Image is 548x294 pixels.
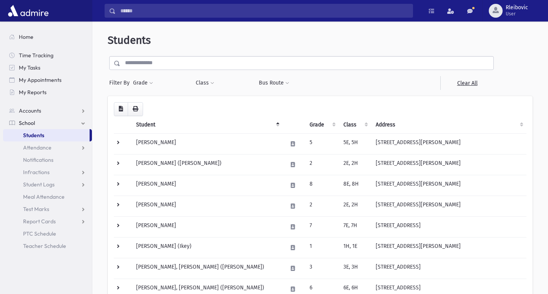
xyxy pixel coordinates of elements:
[3,240,92,252] a: Teacher Schedule
[3,215,92,228] a: Report Cards
[305,216,339,237] td: 7
[23,132,44,139] span: Students
[3,61,92,74] a: My Tasks
[109,79,133,87] span: Filter By
[305,175,339,196] td: 8
[195,76,215,90] button: Class
[132,237,283,258] td: [PERSON_NAME] (Ikey)
[132,116,283,134] th: Student: activate to sort column descending
[305,133,339,154] td: 5
[440,76,494,90] a: Clear All
[339,216,371,237] td: 7E, 7H
[371,237,526,258] td: [STREET_ADDRESS][PERSON_NAME]
[305,154,339,175] td: 2
[371,196,526,216] td: [STREET_ADDRESS][PERSON_NAME]
[23,193,65,200] span: Meal Attendance
[23,169,50,176] span: Infractions
[23,206,49,213] span: Test Marks
[19,120,35,126] span: School
[305,196,339,216] td: 2
[132,216,283,237] td: [PERSON_NAME]
[132,154,283,175] td: [PERSON_NAME] ([PERSON_NAME])
[339,116,371,134] th: Class: activate to sort column ascending
[339,237,371,258] td: 1H, 1E
[3,74,92,86] a: My Appointments
[339,175,371,196] td: 8E, 8H
[108,34,151,47] span: Students
[3,141,92,154] a: Attendance
[3,191,92,203] a: Meal Attendance
[3,228,92,240] a: PTC Schedule
[305,116,339,134] th: Grade: activate to sort column ascending
[23,243,66,249] span: Teacher Schedule
[3,86,92,98] a: My Reports
[132,196,283,216] td: [PERSON_NAME]
[371,133,526,154] td: [STREET_ADDRESS][PERSON_NAME]
[3,129,90,141] a: Students
[339,154,371,175] td: 2E, 2H
[114,102,128,116] button: CSV
[305,237,339,258] td: 1
[506,5,528,11] span: Rleibovic
[132,175,283,196] td: [PERSON_NAME]
[371,116,526,134] th: Address: activate to sort column ascending
[3,117,92,129] a: School
[371,154,526,175] td: [STREET_ADDRESS][PERSON_NAME]
[23,230,56,237] span: PTC Schedule
[128,102,143,116] button: Print
[19,89,47,96] span: My Reports
[132,133,283,154] td: [PERSON_NAME]
[3,31,92,43] a: Home
[258,76,290,90] button: Bus Route
[6,3,50,18] img: AdmirePro
[305,258,339,279] td: 3
[371,175,526,196] td: [STREET_ADDRESS][PERSON_NAME]
[23,218,56,225] span: Report Cards
[3,49,92,61] a: Time Tracking
[19,64,40,71] span: My Tasks
[371,258,526,279] td: [STREET_ADDRESS]
[339,196,371,216] td: 2E, 2H
[116,4,413,18] input: Search
[339,258,371,279] td: 3E, 3H
[19,33,33,40] span: Home
[132,258,283,279] td: [PERSON_NAME], [PERSON_NAME] ([PERSON_NAME])
[339,133,371,154] td: 5E, 5H
[371,216,526,237] td: [STREET_ADDRESS]
[19,52,53,59] span: Time Tracking
[3,154,92,166] a: Notifications
[23,181,55,188] span: Student Logs
[23,156,53,163] span: Notifications
[19,76,62,83] span: My Appointments
[506,11,528,17] span: User
[133,76,153,90] button: Grade
[23,144,52,151] span: Attendance
[3,203,92,215] a: Test Marks
[3,166,92,178] a: Infractions
[19,107,41,114] span: Accounts
[3,105,92,117] a: Accounts
[3,178,92,191] a: Student Logs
